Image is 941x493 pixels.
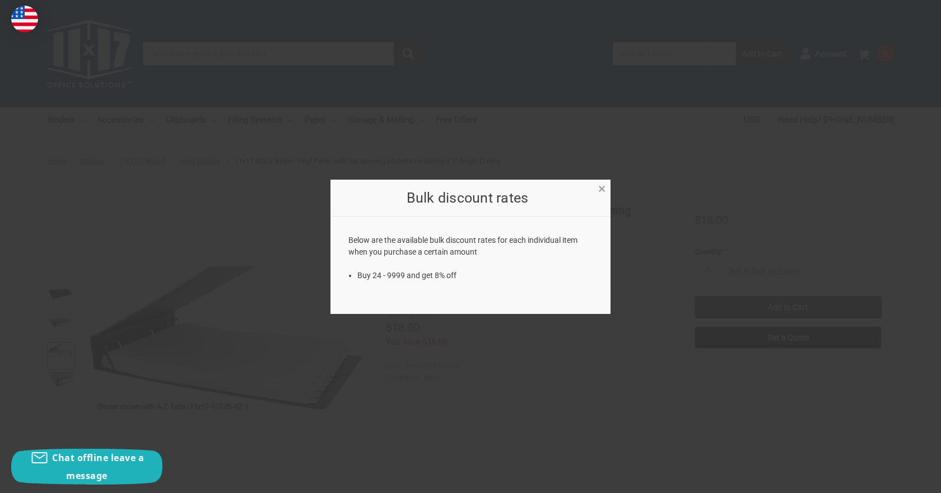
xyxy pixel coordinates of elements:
iframe: Google Customer Reviews [849,463,941,493]
h2: Bulk discount rates [348,187,587,209]
a: Close [596,182,608,194]
p: Below are the available bulk discount rates for each individual item when you purchase a certain ... [348,234,593,258]
img: duty and tax information for United States [11,6,38,32]
li: Buy 24 - 9999 and get 8% off [357,270,593,281]
button: Chat offline leave a message [11,449,162,485]
span: Chat offline leave a message [52,452,144,482]
span: × [598,181,605,197]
